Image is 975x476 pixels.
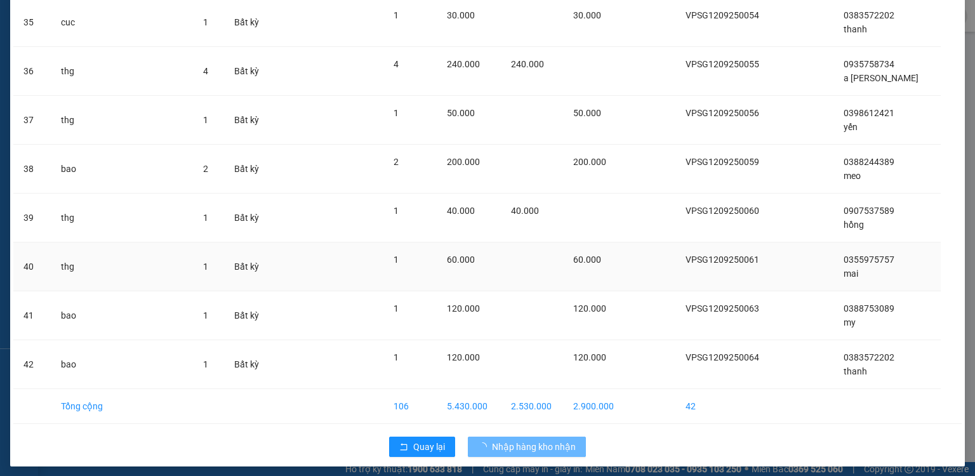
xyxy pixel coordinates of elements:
span: 0383572202 [844,10,894,20]
td: 38 [13,145,51,194]
td: 39 [13,194,51,242]
span: 1 [203,261,208,272]
span: 2 [394,157,399,167]
td: thg [51,96,192,145]
span: rollback [399,442,408,453]
span: 60.000 [573,255,601,265]
td: bao [51,145,192,194]
span: 2 [203,164,208,174]
span: hồng [844,220,864,230]
span: 0907537589 [844,206,894,216]
span: 1 [394,352,399,362]
span: VPSG1209250055 [686,59,759,69]
span: 120.000 [573,303,606,314]
span: 1 [203,213,208,223]
button: rollbackQuay lại [389,437,455,457]
span: thanh [844,24,867,34]
span: 240.000 [447,59,480,69]
span: 1 [203,359,208,369]
span: VPSG1209250054 [686,10,759,20]
td: 5.430.000 [437,389,501,424]
td: 2.900.000 [563,389,625,424]
span: 1 [203,310,208,321]
td: 36 [13,47,51,96]
span: 0935758734 [844,59,894,69]
span: VPSG1209250063 [686,303,759,314]
span: thanh [844,366,867,376]
td: Bất kỳ [224,47,270,96]
span: 0398612421 [844,108,894,118]
span: 50.000 [573,108,601,118]
td: Bất kỳ [224,96,270,145]
span: 30.000 [573,10,601,20]
span: 0388244389 [844,157,894,167]
span: loading [478,442,492,451]
span: VPSG1209250059 [686,157,759,167]
span: 1 [394,10,399,20]
span: a [PERSON_NAME] [844,73,919,83]
td: 42 [13,340,51,389]
span: 200.000 [447,157,480,167]
span: 120.000 [573,352,606,362]
span: 40.000 [511,206,539,216]
span: 0388753089 [844,303,894,314]
td: bao [51,291,192,340]
span: Quay lại [413,440,445,454]
span: 50.000 [447,108,475,118]
span: 0355975757 [844,255,894,265]
span: mai [844,268,858,279]
span: 1 [394,206,399,216]
td: Tổng cộng [51,389,192,424]
td: thg [51,194,192,242]
td: 42 [675,389,771,424]
span: my [844,317,856,327]
span: 1 [203,115,208,125]
td: Bất kỳ [224,194,270,242]
span: meo [844,171,861,181]
td: Bất kỳ [224,145,270,194]
td: 37 [13,96,51,145]
span: 1 [394,108,399,118]
td: Bất kỳ [224,340,270,389]
td: 2.530.000 [501,389,563,424]
td: Bất kỳ [224,291,270,340]
span: Nhập hàng kho nhận [492,440,576,454]
span: 120.000 [447,352,480,362]
td: bao [51,340,192,389]
button: Nhập hàng kho nhận [468,437,586,457]
span: 60.000 [447,255,475,265]
span: 30.000 [447,10,475,20]
td: Bất kỳ [224,242,270,291]
span: VPSG1209250056 [686,108,759,118]
span: 1 [394,255,399,265]
span: 0383572202 [844,352,894,362]
span: 1 [394,303,399,314]
span: 1 [203,17,208,27]
span: 120.000 [447,303,480,314]
span: VPSG1209250061 [686,255,759,265]
span: 240.000 [511,59,544,69]
span: yến [844,122,858,132]
td: 106 [383,389,437,424]
td: thg [51,47,192,96]
td: 40 [13,242,51,291]
span: 4 [203,66,208,76]
td: thg [51,242,192,291]
span: 200.000 [573,157,606,167]
span: 40.000 [447,206,475,216]
span: VPSG1209250064 [686,352,759,362]
span: 4 [394,59,399,69]
span: VPSG1209250060 [686,206,759,216]
td: 41 [13,291,51,340]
